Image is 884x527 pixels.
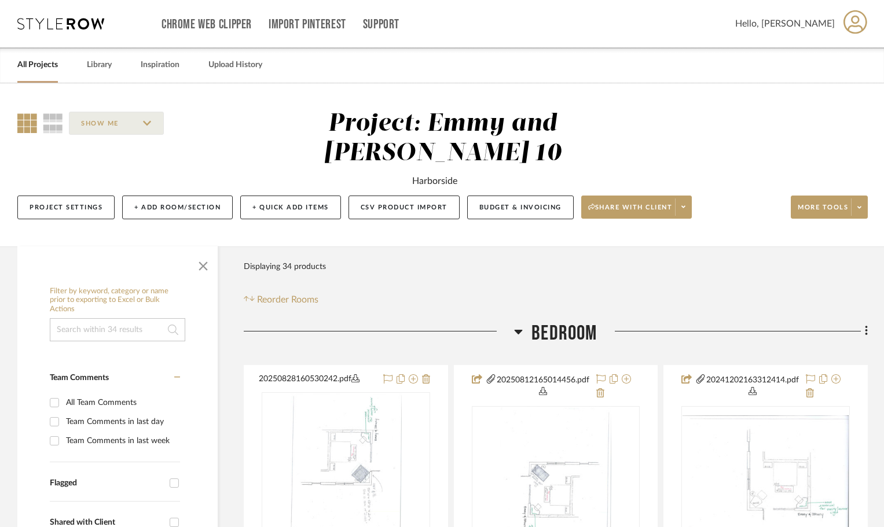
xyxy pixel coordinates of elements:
[192,252,215,275] button: Close
[412,174,457,188] div: Harborside
[467,196,574,219] button: Budget & Invoicing
[141,57,179,73] a: Inspiration
[162,20,252,30] a: Chrome Web Clipper
[791,196,868,219] button: More tools
[497,373,589,400] button: 20250812165014456.pdf
[17,196,115,219] button: Project Settings
[17,57,58,73] a: All Projects
[798,203,848,220] span: More tools
[735,17,835,31] span: Hello, [PERSON_NAME]
[66,432,177,450] div: Team Comments in last week
[122,196,233,219] button: + Add Room/Section
[706,373,799,400] button: 20241202163312414.pdf
[244,255,326,278] div: Displaying 34 products
[208,57,262,73] a: Upload History
[581,196,692,219] button: Share with client
[324,112,561,165] div: Project: Emmy and [PERSON_NAME] 10
[363,20,399,30] a: Support
[66,412,177,431] div: Team Comments in last day
[50,318,185,341] input: Search within 34 results
[531,321,597,346] span: Bedroom
[257,293,318,307] span: Reorder Rooms
[349,196,460,219] button: CSV Product Import
[87,57,112,73] a: Library
[588,203,673,220] span: Share with client
[50,374,109,382] span: Team Comments
[259,373,376,386] button: 20250828160530242.pdf
[240,196,341,219] button: + Quick Add Items
[244,293,318,307] button: Reorder Rooms
[50,287,185,314] h6: Filter by keyword, category or name prior to exporting to Excel or Bulk Actions
[50,478,164,488] div: Flagged
[66,393,177,412] div: All Team Comments
[269,20,346,30] a: Import Pinterest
